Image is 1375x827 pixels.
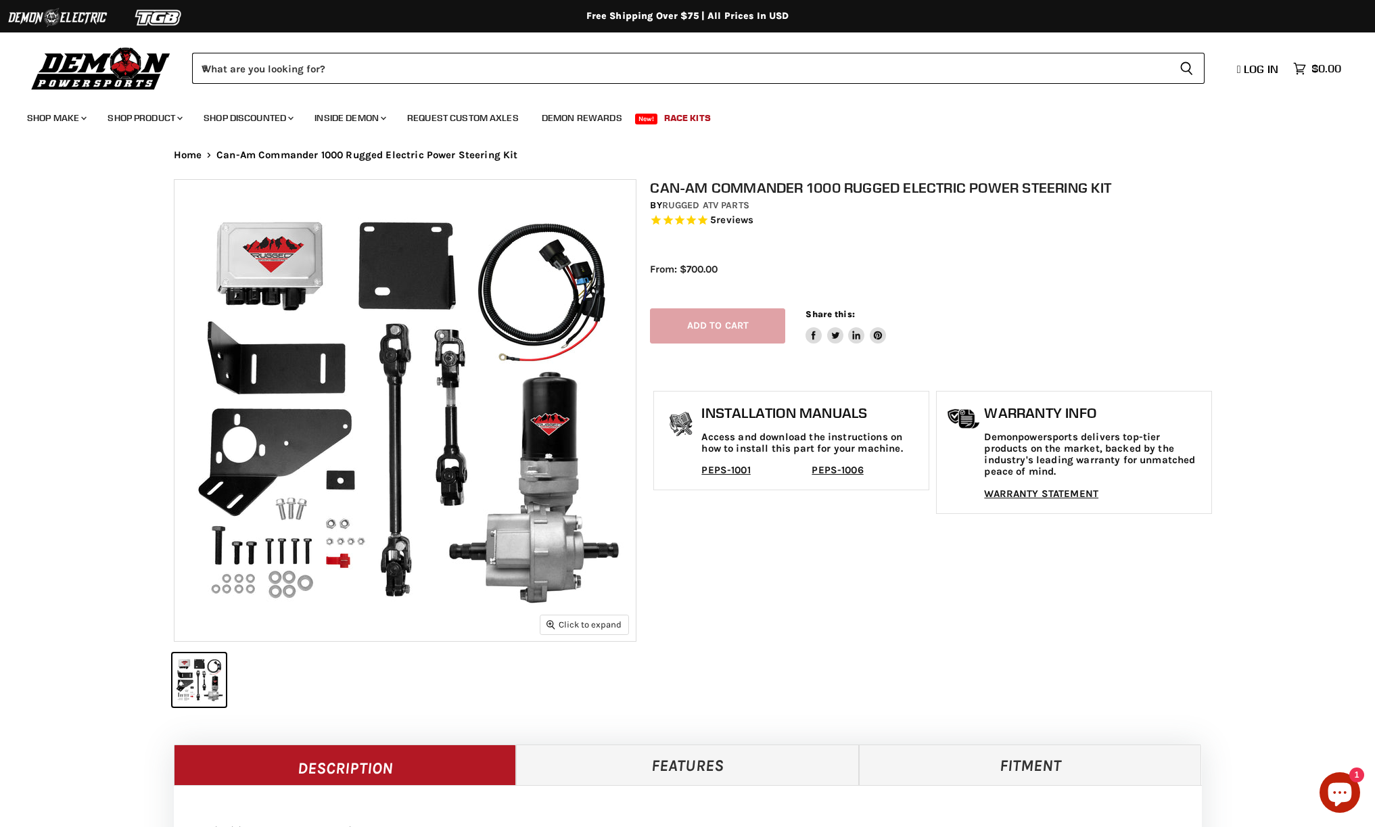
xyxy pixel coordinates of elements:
[17,104,95,132] a: Shop Make
[806,308,886,344] aside: Share this:
[97,104,191,132] a: Shop Product
[174,149,202,161] a: Home
[650,179,1215,196] h1: Can-Am Commander 1000 Rugged Electric Power Steering Kit
[7,5,108,30] img: Demon Electric Logo 2
[806,309,854,319] span: Share this:
[304,104,394,132] a: Inside Demon
[984,405,1205,421] h1: Warranty Info
[701,405,922,421] h1: Installation Manuals
[1244,62,1278,76] span: Log in
[701,431,922,455] p: Access and download the instructions on how to install this part for your machine.
[516,745,859,785] a: Features
[193,104,302,132] a: Shop Discounted
[650,198,1215,213] div: by
[1286,59,1348,78] a: $0.00
[540,615,628,634] button: Click to expand
[812,464,863,476] a: PEPS-1006
[654,104,721,132] a: Race Kits
[192,53,1205,84] form: Product
[1315,772,1364,816] inbox-online-store-chat: Shopify online store chat
[546,619,622,630] span: Click to expand
[216,149,517,161] span: Can-Am Commander 1000 Rugged Electric Power Steering Kit
[984,488,1098,500] a: WARRANTY STATEMENT
[147,149,1229,161] nav: Breadcrumbs
[984,431,1205,478] p: Demonpowersports delivers top-tier products on the market, backed by the industry's leading warra...
[710,214,753,226] span: 5 reviews
[397,104,529,132] a: Request Custom Axles
[650,214,1215,228] span: Rated 4.8 out of 5 stars 5 reviews
[27,44,175,92] img: Demon Powersports
[662,199,749,211] a: Rugged ATV Parts
[532,104,632,132] a: Demon Rewards
[174,180,636,641] img: IMAGE
[108,5,210,30] img: TGB Logo 2
[1231,63,1286,75] a: Log in
[1311,62,1341,75] span: $0.00
[664,408,698,442] img: install_manual-icon.png
[859,745,1202,785] a: Fitment
[17,99,1338,132] ul: Main menu
[650,263,718,275] span: From: $700.00
[716,214,753,226] span: reviews
[172,653,226,707] button: IMAGE thumbnail
[147,10,1229,22] div: Free Shipping Over $75 | All Prices In USD
[1169,53,1205,84] button: Search
[174,745,517,785] a: Description
[701,464,750,476] a: PEPS-1001
[192,53,1169,84] input: When autocomplete results are available use up and down arrows to review and enter to select
[635,114,658,124] span: New!
[947,408,981,429] img: warranty-icon.png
